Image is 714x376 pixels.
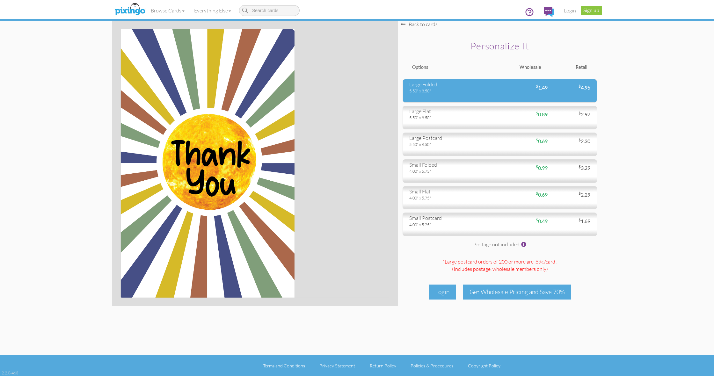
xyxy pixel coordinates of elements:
a: Sign up [581,6,602,15]
a: Terms and Conditions [263,363,305,368]
a: Return Policy [370,363,396,368]
h2: Personalize it [414,41,586,51]
a: Copyright Policy [468,363,500,368]
span: 0.69 [536,138,548,144]
div: Wholesale [500,64,546,71]
a: Browse Cards [146,3,189,18]
div: small postcard [409,214,495,222]
div: 4.95 [548,84,595,91]
span: 0.49 [536,218,548,224]
sup: $ [579,111,581,115]
sup: $ [579,84,581,89]
span: 1.49 [536,84,548,90]
div: Postage not included [403,241,597,255]
sup: $ [536,111,538,115]
sup: $ [579,164,581,169]
div: large postcard [409,134,495,142]
sup: $ [536,191,538,196]
div: Options [407,64,500,71]
div: large folded [409,81,495,88]
div: 4.00" x 5.75" [409,195,495,201]
img: comments.svg [544,7,554,17]
div: Login [429,285,456,300]
span: , wholesale members only [491,266,546,272]
div: 5.50" x 8.50" [409,115,495,120]
span: 0.69 [536,192,548,198]
a: Privacy Statement [319,363,355,368]
sup: $ [579,137,581,142]
div: small folded [409,161,495,169]
a: Everything Else [189,3,236,18]
div: 2.97 [548,111,595,118]
div: 2.29 [548,191,595,199]
div: 2.30 [548,138,595,145]
sup: $ [536,84,538,89]
div: small flat [409,188,495,195]
sup: $ [536,164,538,169]
div: 4.00" x 5.75" [409,168,495,174]
sup: $ [536,217,538,222]
img: 20250113-233906-b1256bd9bb72-1500.jpg [121,29,295,298]
div: 4.00" x 5.75" [409,222,495,228]
sup: $ [536,137,538,142]
sup: $ [579,217,581,222]
input: Search cards [239,5,300,16]
div: 1.69 [548,218,595,225]
a: Policies & Procedures [411,363,453,368]
div: *Large postcard orders of 200 or more are .89¢/card! (Includes postage ) [403,258,597,279]
div: Get Wholesale Pricing and Save 70% [463,285,571,300]
a: Login [559,3,581,18]
div: 2.2.0-463 [2,370,18,376]
div: 3.29 [548,164,595,172]
span: 0.99 [536,165,548,171]
div: 5.50" x 8.50" [409,141,495,147]
sup: $ [579,191,581,196]
img: pixingo logo [113,2,147,18]
div: 5.50" x 8.50" [409,88,495,94]
span: 0.89 [536,111,548,117]
div: Retail [546,64,592,71]
div: large flat [409,108,495,115]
